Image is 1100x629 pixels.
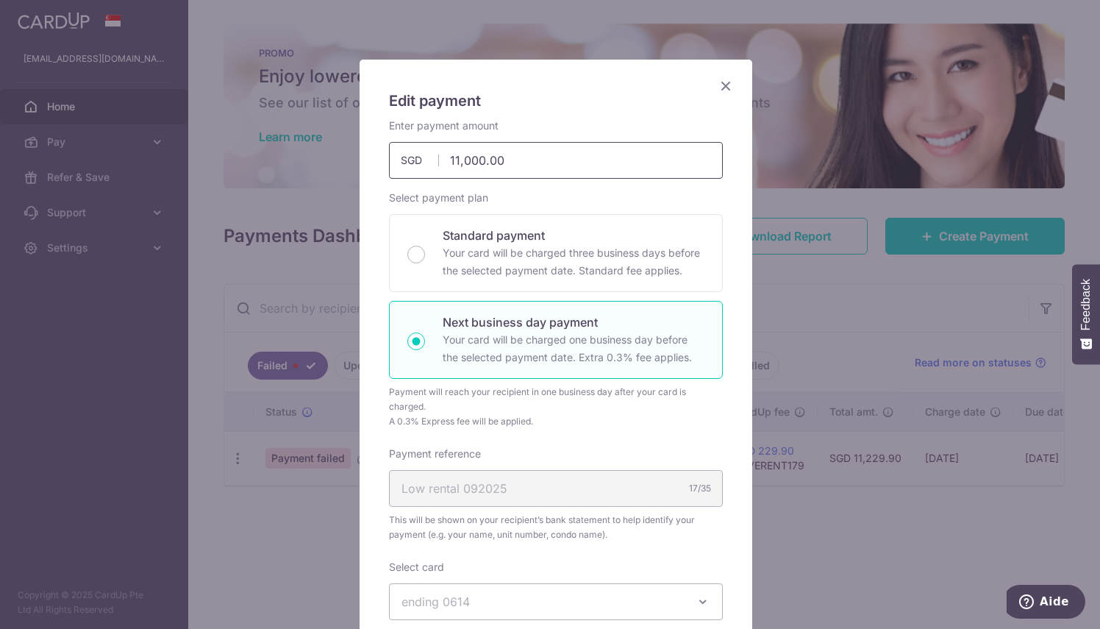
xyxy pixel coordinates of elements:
p: Your card will be charged three business days before the selected payment date. Standard fee appl... [443,244,704,280]
span: SGD [401,153,439,168]
input: 0.00 [389,142,723,179]
button: ending 0614 [389,583,723,620]
p: Standard payment [443,227,704,244]
span: Feedback [1079,279,1093,330]
div: A 0.3% Express fee will be applied. [389,414,723,429]
label: Payment reference [389,447,481,461]
button: Feedback - Show survey [1072,264,1100,364]
p: Next business day payment [443,313,704,331]
p: Your card will be charged one business day before the selected payment date. Extra 0.3% fee applies. [443,331,704,366]
label: Select payment plan [389,191,488,205]
span: ending 0614 [401,594,470,609]
span: This will be shown on your recipient’s bank statement to help identify your payment (e.g. your na... [389,513,723,542]
label: Select card [389,560,444,575]
h5: Edit payment [389,89,723,113]
iframe: Ouvre un widget dans lequel vous pouvez trouver plus d’informations [1007,585,1085,622]
label: Enter payment amount [389,118,499,133]
div: 17/35 [689,481,711,496]
button: Close [717,77,735,95]
div: Payment will reach your recipient in one business day after your card is charged. [389,385,723,414]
